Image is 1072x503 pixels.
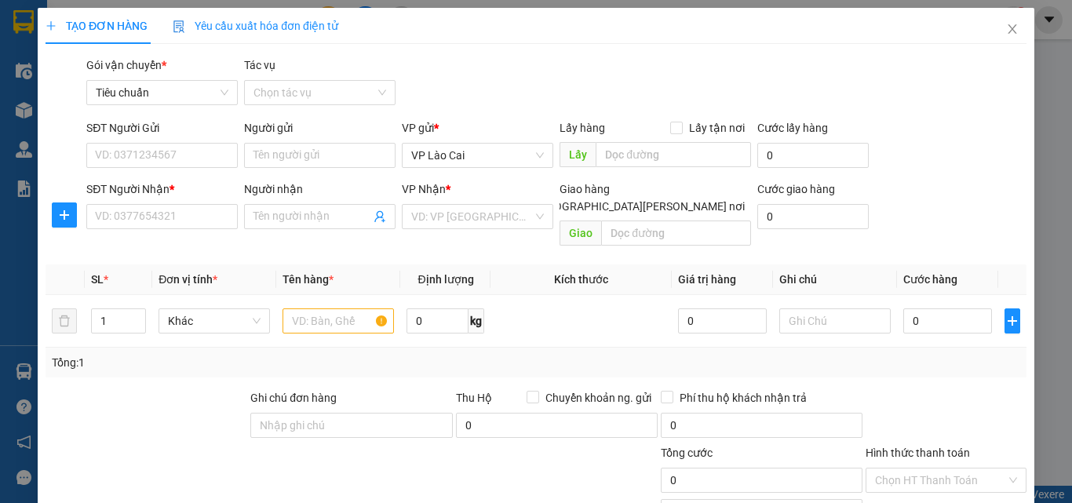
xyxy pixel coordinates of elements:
button: delete [52,308,77,334]
input: Ghi chú đơn hàng [250,413,452,438]
span: Lấy hàng [560,122,605,134]
div: Người gửi [244,119,396,137]
span: Giao hàng [560,183,610,195]
span: VP Lào Cai [411,144,544,167]
span: close [1006,23,1019,35]
button: plus [52,202,77,228]
input: Dọc đường [596,142,750,167]
span: Tổng cước [661,447,713,459]
span: Chuyển khoản ng. gửi [539,389,658,406]
span: user-add [374,210,386,223]
span: Phí thu hộ khách nhận trả [673,389,813,406]
span: plus [46,20,57,31]
input: Dọc đường [601,221,750,246]
span: Yêu cầu xuất hóa đơn điện tử [173,20,338,32]
span: TẠO ĐƠN HÀNG [46,20,148,32]
span: Giao [560,221,601,246]
label: Hình thức thanh toán [866,447,970,459]
span: plus [1005,315,1019,327]
input: Cước lấy hàng [757,143,869,168]
span: Thu Hộ [455,392,491,404]
span: VP Nhận [402,183,446,195]
span: Gói vận chuyển [86,59,166,71]
div: Người nhận [244,180,396,198]
span: Đơn vị tính [159,273,217,286]
div: SĐT Người Gửi [86,119,238,137]
span: Tiêu chuẩn [96,81,228,104]
span: Khác [168,309,261,333]
button: Close [990,8,1034,52]
label: Cước lấy hàng [757,122,827,134]
span: kg [469,308,484,334]
input: VD: Bàn, Ghế [283,308,394,334]
span: Lấy tận nơi [682,119,750,137]
label: Cước giao hàng [757,183,834,195]
span: Định lượng [417,273,473,286]
span: Cước hàng [903,273,957,286]
label: Ghi chú đơn hàng [250,392,337,404]
span: plus [53,209,76,221]
label: Tác vụ [244,59,275,71]
th: Ghi chú [773,264,897,295]
input: 0 [677,308,766,334]
span: Giá trị hàng [677,273,735,286]
button: plus [1005,308,1020,334]
span: SL [91,273,104,286]
div: SĐT Người Nhận [86,180,238,198]
input: Ghi Chú [779,308,891,334]
span: Tên hàng [283,273,334,286]
span: Kích thước [554,273,608,286]
input: Cước giao hàng [757,204,869,229]
div: Tổng: 1 [52,354,415,371]
span: [GEOGRAPHIC_DATA][PERSON_NAME] nơi [530,198,750,215]
div: VP gửi [402,119,553,137]
img: icon [173,20,185,33]
span: Lấy [560,142,596,167]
